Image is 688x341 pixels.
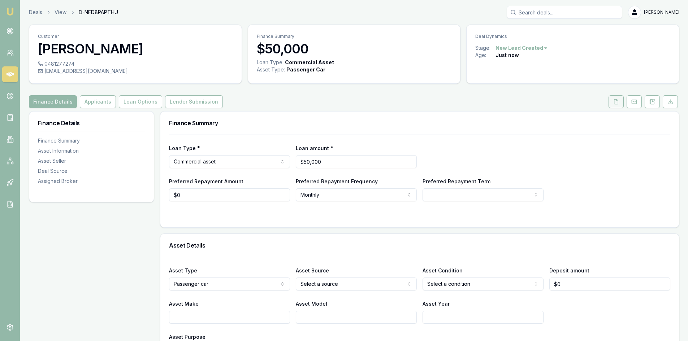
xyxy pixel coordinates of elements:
[285,59,334,66] div: Commercial Asset
[507,6,622,19] input: Search deals
[423,178,490,184] label: Preferred Repayment Term
[119,95,162,108] button: Loan Options
[644,9,679,15] span: [PERSON_NAME]
[78,95,117,108] a: Applicants
[169,120,670,126] h3: Finance Summary
[296,178,378,184] label: Preferred Repayment Frequency
[29,9,42,16] a: Deals
[296,301,327,307] label: Asset Model
[38,41,233,56] h3: [PERSON_NAME]
[475,52,496,59] div: Age:
[257,66,285,73] div: Asset Type :
[257,41,452,56] h3: $50,000
[475,44,496,52] div: Stage:
[423,267,463,274] label: Asset Condition
[38,167,145,175] div: Deal Source
[169,267,197,274] label: Asset Type
[169,301,199,307] label: Asset Make
[496,52,519,59] div: Just now
[169,334,205,340] label: Asset Purpose
[6,7,14,16] img: emu-icon-u.png
[496,44,548,52] button: New Lead Created
[169,145,200,151] label: Loan Type *
[169,242,670,248] h3: Asset Details
[296,155,417,168] input: $
[38,120,145,126] h3: Finance Details
[169,178,243,184] label: Preferred Repayment Amount
[29,95,77,108] button: Finance Details
[117,95,164,108] a: Loan Options
[38,67,233,75] div: [EMAIL_ADDRESS][DOMAIN_NAME]
[286,66,325,73] div: Passenger Car
[38,60,233,67] div: 0481277274
[257,59,284,66] div: Loan Type:
[296,267,329,274] label: Asset Source
[165,95,223,108] button: Lender Submission
[549,277,670,290] input: $
[164,95,224,108] a: Lender Submission
[38,137,145,144] div: Finance Summary
[38,147,145,154] div: Asset Information
[296,145,333,151] label: Loan amount *
[79,9,118,16] span: D-NFD8PAPTHU
[29,9,118,16] nav: breadcrumb
[80,95,116,108] button: Applicants
[423,301,450,307] label: Asset Year
[475,34,670,39] p: Deal Dynamics
[29,95,78,108] a: Finance Details
[38,34,233,39] p: Customer
[257,34,452,39] p: Finance Summary
[38,157,145,165] div: Asset Seller
[169,188,290,201] input: $
[549,267,589,274] label: Deposit amount
[38,178,145,185] div: Assigned Broker
[55,9,66,16] a: View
